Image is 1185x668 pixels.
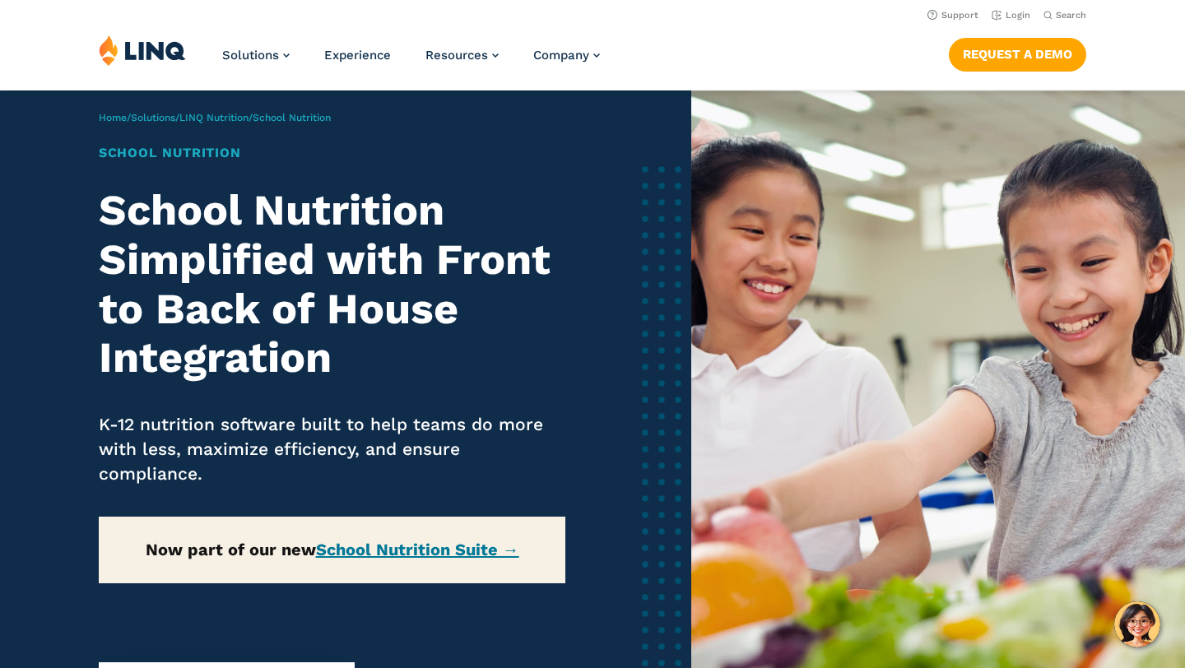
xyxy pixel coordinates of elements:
[927,10,978,21] a: Support
[992,10,1030,21] a: Login
[179,112,249,123] a: LINQ Nutrition
[1056,10,1086,21] span: Search
[222,35,600,89] nav: Primary Navigation
[146,540,519,559] strong: Now part of our new
[222,48,279,63] span: Solutions
[99,143,565,163] h1: School Nutrition
[949,38,1086,71] a: Request a Demo
[949,35,1086,71] nav: Button Navigation
[425,48,488,63] span: Resources
[533,48,589,63] span: Company
[253,112,331,123] span: School Nutrition
[533,48,600,63] a: Company
[324,48,391,63] a: Experience
[99,112,127,123] a: Home
[425,48,499,63] a: Resources
[99,412,565,486] p: K-12 nutrition software built to help teams do more with less, maximize efficiency, and ensure co...
[131,112,175,123] a: Solutions
[99,112,331,123] span: / / /
[1043,9,1086,21] button: Open Search Bar
[99,186,565,383] h2: School Nutrition Simplified with Front to Back of House Integration
[316,540,519,559] a: School Nutrition Suite →
[1114,601,1160,647] button: Hello, have a question? Let’s chat.
[222,48,290,63] a: Solutions
[99,35,186,66] img: LINQ | K‑12 Software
